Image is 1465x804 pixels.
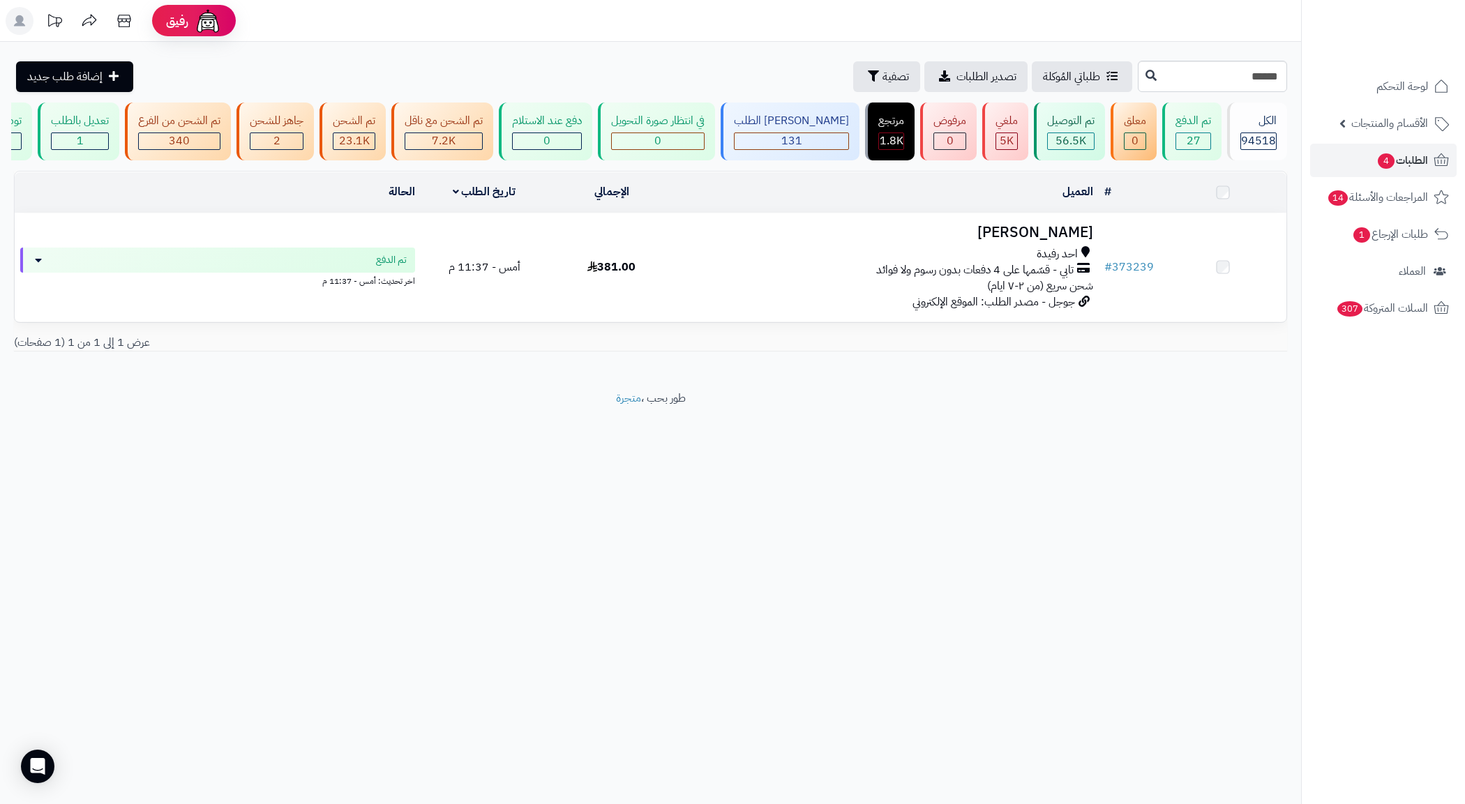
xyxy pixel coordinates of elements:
[194,7,222,35] img: ai-face.png
[1104,259,1154,275] a: #373239
[138,113,220,129] div: تم الشحن من الفرع
[1037,246,1078,262] span: احد رفيدة
[1310,291,1457,325] a: السلات المتروكة307
[934,133,966,149] div: 0
[513,133,581,149] div: 0
[1043,68,1100,85] span: طلباتي المُوكلة
[595,103,718,160] a: في انتظار صورة التحويل 0
[169,132,190,149] span: 340
[1187,132,1201,149] span: 27
[924,61,1028,92] a: تصدير الطلبات
[35,103,122,160] a: تعديل بالطلب 1
[879,133,903,149] div: 1807
[1104,259,1112,275] span: #
[979,103,1031,160] a: ملغي 5K
[1310,218,1457,251] a: طلبات الإرجاع1
[1310,144,1457,177] a: الطلبات4
[389,183,415,200] a: الحالة
[405,113,483,129] div: تم الشحن مع ناقل
[1048,133,1094,149] div: 56515
[405,133,482,149] div: 7223
[1399,261,1426,281] span: العملاء
[77,132,84,149] span: 1
[912,294,1075,310] span: جوجل - مصدر الطلب: الموقع الإلكتروني
[987,278,1093,294] span: شحن سريع (من ٢-٧ ايام)
[1047,113,1095,129] div: تم التوصيل
[996,133,1017,149] div: 4958
[1310,255,1457,288] a: العملاء
[1224,103,1290,160] a: الكل94518
[1328,190,1348,206] span: 14
[21,750,54,783] div: Open Intercom Messenger
[543,132,550,149] span: 0
[654,132,661,149] span: 0
[122,103,234,160] a: تم الشحن من الفرع 340
[1000,132,1014,149] span: 5K
[1125,133,1145,149] div: 0
[16,61,133,92] a: إضافة طلب جديد
[449,259,520,275] span: أمس - 11:37 م
[389,103,496,160] a: تم الشحن مع ناقل 7.2K
[496,103,595,160] a: دفع عند الاستلام 0
[876,262,1074,278] span: تابي - قسّمها على 4 دفعات بدون رسوم ولا فوائد
[1175,113,1211,129] div: تم الدفع
[735,133,848,149] div: 131
[1376,151,1428,170] span: الطلبات
[878,113,904,129] div: مرتجع
[862,103,917,160] a: مرتجع 1.8K
[333,133,375,149] div: 23146
[1176,133,1210,149] div: 27
[1310,181,1457,214] a: المراجعات والأسئلة14
[587,259,636,275] span: 381.00
[1124,113,1146,129] div: معلق
[853,61,920,92] button: تصفية
[917,103,979,160] a: مرفوض 0
[52,133,108,149] div: 1
[376,253,407,267] span: تم الدفع
[1240,113,1277,129] div: الكل
[1310,70,1457,103] a: لوحة التحكم
[996,113,1018,129] div: ملغي
[1062,183,1093,200] a: العميل
[1241,132,1276,149] span: 94518
[139,133,220,149] div: 340
[234,103,317,160] a: جاهز للشحن 2
[1327,188,1428,207] span: المراجعات والأسئلة
[37,7,72,38] a: تحديثات المنصة
[3,335,651,351] div: عرض 1 إلى 1 من 1 (1 صفحات)
[612,133,704,149] div: 0
[1104,183,1111,200] a: #
[512,113,582,129] div: دفع عند الاستلام
[880,132,903,149] span: 1.8K
[453,183,516,200] a: تاريخ الطلب
[1351,114,1428,133] span: الأقسام والمنتجات
[956,68,1016,85] span: تصدير الطلبات
[1031,103,1108,160] a: تم التوصيل 56.5K
[1370,39,1452,68] img: logo-2.png
[681,225,1093,241] h3: [PERSON_NAME]
[1336,298,1428,318] span: السلات المتروكة
[51,113,109,129] div: تعديل بالطلب
[718,103,862,160] a: [PERSON_NAME] الطلب 131
[611,113,705,129] div: في انتظار صورة التحويل
[273,132,280,149] span: 2
[1376,77,1428,96] span: لوحة التحكم
[166,13,188,29] span: رفيق
[250,133,303,149] div: 2
[1108,103,1159,160] a: معلق 0
[1132,132,1139,149] span: 0
[317,103,389,160] a: تم الشحن 23.1K
[616,390,641,407] a: متجرة
[1378,153,1395,169] span: 4
[734,113,849,129] div: [PERSON_NAME] الطلب
[1352,225,1428,244] span: طلبات الإرجاع
[333,113,375,129] div: تم الشحن
[594,183,629,200] a: الإجمالي
[1055,132,1086,149] span: 56.5K
[933,113,966,129] div: مرفوض
[250,113,303,129] div: جاهز للشحن
[882,68,909,85] span: تصفية
[20,273,415,287] div: اخر تحديث: أمس - 11:37 م
[1353,227,1370,243] span: 1
[1337,301,1362,317] span: 307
